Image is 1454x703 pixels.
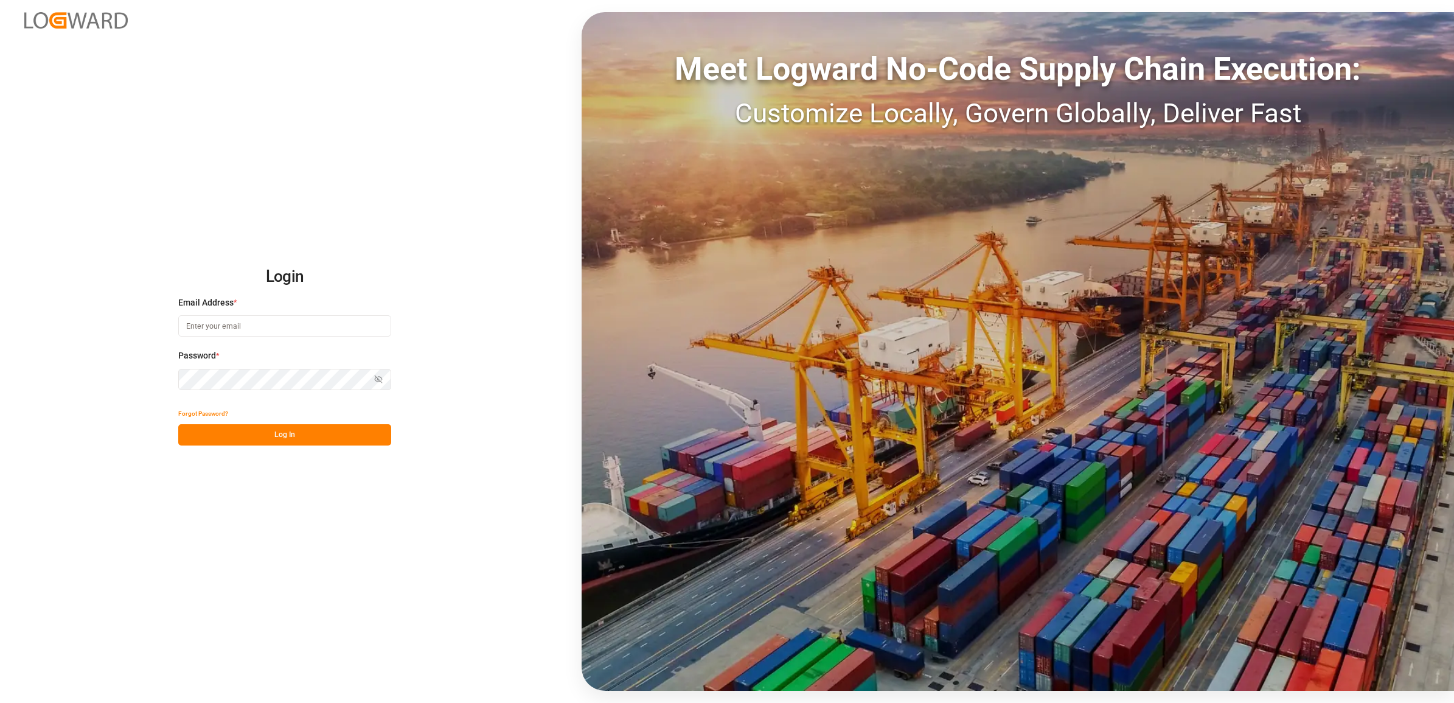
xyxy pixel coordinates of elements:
span: Email Address [178,296,234,309]
h2: Login [178,257,391,296]
button: Log In [178,424,391,446]
img: Logward_new_orange.png [24,12,128,29]
div: Customize Locally, Govern Globally, Deliver Fast [582,93,1454,133]
button: Forgot Password? [178,403,228,424]
div: Meet Logward No-Code Supply Chain Execution: [582,46,1454,93]
span: Password [178,349,216,362]
input: Enter your email [178,315,391,337]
